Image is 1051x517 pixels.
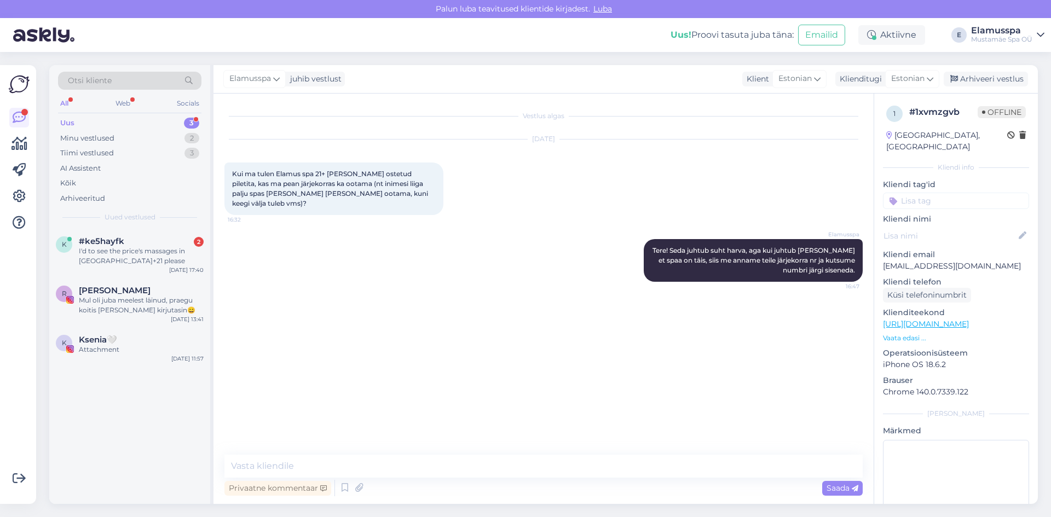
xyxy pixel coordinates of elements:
div: Minu vestlused [60,133,114,144]
div: Arhiveeritud [60,193,105,204]
div: [GEOGRAPHIC_DATA], [GEOGRAPHIC_DATA] [886,130,1007,153]
div: 2 [184,133,199,144]
img: Askly Logo [9,74,30,95]
div: 3 [184,118,199,129]
div: Elamusspa [971,26,1032,35]
span: Tere! Seda juhtub suht harva, aga kui juhtub [PERSON_NAME] et spaa on täis, siis me anname teile ... [652,246,857,274]
div: Klient [742,73,769,85]
div: Mul oli juba meelest läinud, praegu koitis [PERSON_NAME] kirjutasin😄 [79,295,204,315]
span: Luba [590,4,615,14]
span: Estonian [891,73,925,85]
div: [DATE] 13:41 [171,315,204,323]
div: Aktiivne [858,25,925,45]
span: Ksenia🤍 [79,335,117,345]
span: Estonian [778,73,812,85]
div: E [951,27,967,43]
span: #ke5hayfk [79,236,124,246]
div: [DATE] 17:40 [169,266,204,274]
a: [URL][DOMAIN_NAME] [883,319,969,329]
input: Lisa tag [883,193,1029,209]
span: Saada [827,483,858,493]
span: R [62,289,67,298]
div: I'd to see the price's massages in [GEOGRAPHIC_DATA]+21 please [79,246,204,266]
p: Kliendi email [883,249,1029,260]
span: Offline [978,106,1026,118]
div: Vestlus algas [224,111,863,121]
p: Klienditeekond [883,307,1029,318]
span: 16:47 [818,282,859,291]
span: k [62,240,67,248]
div: juhib vestlust [286,73,342,85]
button: Emailid [798,25,845,45]
span: 16:32 [228,216,269,224]
div: Privaatne kommentaar [224,481,331,496]
div: [DATE] [224,134,863,144]
div: Kõik [60,178,76,189]
div: Mustamäe Spa OÜ [971,35,1032,44]
div: AI Assistent [60,163,101,174]
div: Arhiveeri vestlus [944,72,1028,86]
div: 3 [184,148,199,159]
span: Elamusspa [818,230,859,239]
p: Kliendi nimi [883,213,1029,225]
div: [PERSON_NAME] [883,409,1029,419]
span: 1 [893,109,896,118]
div: Socials [175,96,201,111]
div: Tiimi vestlused [60,148,114,159]
div: Uus [60,118,74,129]
p: iPhone OS 18.6.2 [883,359,1029,370]
p: Kliendi telefon [883,276,1029,288]
b: Uus! [671,30,691,40]
div: Attachment [79,345,204,355]
p: [EMAIL_ADDRESS][DOMAIN_NAME] [883,260,1029,272]
p: Brauser [883,375,1029,386]
span: Kui ma tulen Elamus spa 21+ [PERSON_NAME] ostetud piletita, kas ma pean järjekorras ka ootama (nt... [232,170,430,207]
div: # 1xvmzgvb [909,106,978,119]
div: All [58,96,71,111]
p: Kliendi tag'id [883,179,1029,190]
span: RAINER BÕKOV [79,286,151,295]
p: Vaata edasi ... [883,333,1029,343]
p: Operatsioonisüsteem [883,347,1029,359]
div: Klienditugi [835,73,882,85]
span: K [62,339,67,347]
div: Küsi telefoninumbrit [883,288,971,303]
p: Märkmed [883,425,1029,437]
a: ElamusspaMustamäe Spa OÜ [971,26,1044,44]
span: Otsi kliente [68,75,112,86]
div: Web [113,96,132,111]
p: Chrome 140.0.7339.122 [883,386,1029,398]
div: Proovi tasuta juba täna: [671,28,794,42]
div: 2 [194,237,204,247]
span: Uued vestlused [105,212,155,222]
span: Elamusspa [229,73,271,85]
input: Lisa nimi [883,230,1017,242]
div: [DATE] 11:57 [171,355,204,363]
div: Kliendi info [883,162,1029,172]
